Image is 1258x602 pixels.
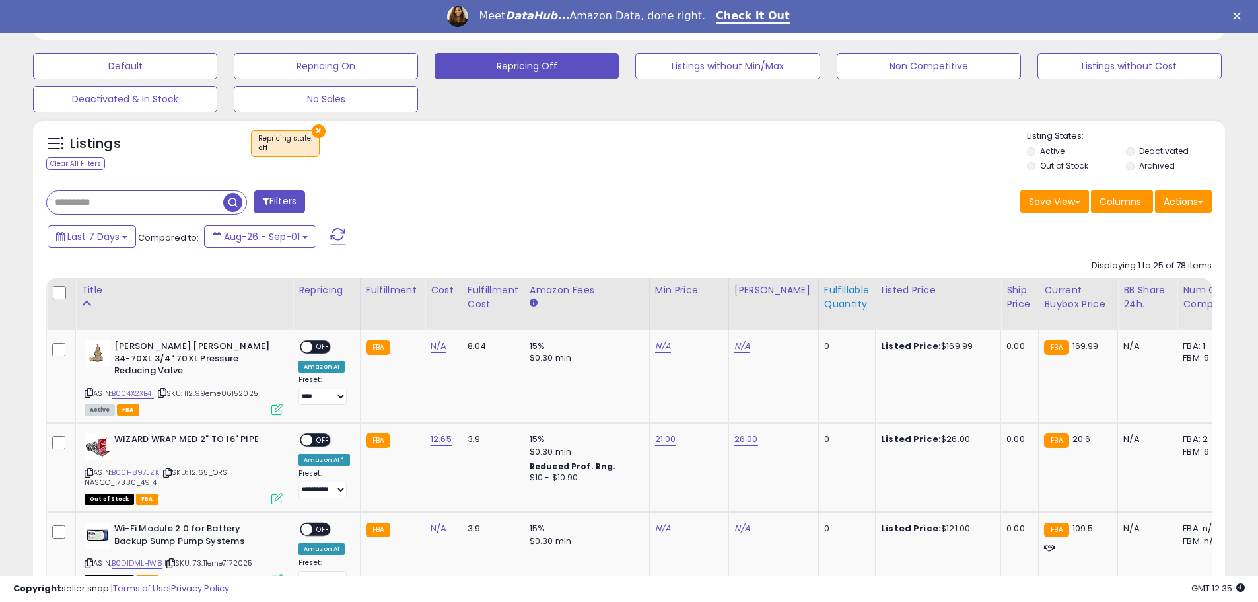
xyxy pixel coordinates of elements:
[1044,433,1068,448] small: FBA
[881,340,991,352] div: $169.99
[505,9,569,22] i: DataHub...
[1006,340,1028,352] div: 0.00
[837,53,1021,79] button: Non Competitive
[112,388,154,399] a: B004X2XB4I
[298,454,350,466] div: Amazon AI *
[113,582,169,595] a: Terms of Use
[655,283,723,297] div: Min Price
[312,524,333,535] span: OFF
[1037,53,1222,79] button: Listings without Cost
[1006,433,1028,445] div: 0.00
[1092,260,1212,272] div: Displaying 1 to 25 of 78 items
[1183,352,1226,364] div: FBM: 5
[366,523,390,537] small: FBA
[1183,433,1226,445] div: FBA: 2
[1072,522,1094,535] span: 109.5
[1040,160,1088,171] label: Out of Stock
[1006,523,1028,535] div: 0.00
[298,361,345,373] div: Amazon AI
[171,582,229,595] a: Privacy Policy
[85,340,111,367] img: 312z1RxdhZL._SL40_.jpg
[298,469,350,499] div: Preset:
[85,404,115,416] span: All listings currently available for purchase on Amazon
[298,543,345,555] div: Amazon AI
[1155,190,1212,213] button: Actions
[224,230,300,243] span: Aug-26 - Sep-01
[1183,340,1226,352] div: FBA: 1
[1139,145,1189,157] label: Deactivated
[67,230,120,243] span: Last 7 Days
[881,523,991,535] div: $121.00
[164,558,253,568] span: | SKU: 73.11eme7172025
[1233,12,1246,20] div: Close
[824,340,865,352] div: 0
[468,283,518,311] div: Fulfillment Cost
[1072,340,1099,352] span: 169.99
[114,433,275,449] b: WIZARD WRAP MED 2" TO 16" PIPE
[46,157,105,170] div: Clear All Filters
[1044,283,1112,311] div: Current Buybox Price
[431,340,446,353] a: N/A
[447,6,468,27] img: Profile image for Georgie
[258,133,312,153] span: Repricing state :
[312,342,333,353] span: OFF
[530,461,616,472] b: Reduced Prof. Rng.
[85,340,283,414] div: ASIN:
[530,340,639,352] div: 15%
[298,558,350,588] div: Preset:
[1123,283,1171,311] div: BB Share 24h.
[33,86,217,112] button: Deactivated & In Stock
[468,433,514,445] div: 3.9
[468,523,514,535] div: 3.9
[1044,340,1068,355] small: FBA
[1139,160,1175,171] label: Archived
[1123,433,1167,445] div: N/A
[1006,283,1033,311] div: Ship Price
[881,283,995,297] div: Listed Price
[112,558,162,569] a: B0D1DMLHW8
[734,283,813,297] div: [PERSON_NAME]
[530,433,639,445] div: 15%
[85,433,111,460] img: 41Lo6uQlhFL._SL40_.jpg
[1123,523,1167,535] div: N/A
[85,433,283,503] div: ASIN:
[1183,523,1226,535] div: FBA: n/a
[136,494,158,505] span: FBA
[234,86,418,112] button: No Sales
[1027,130,1225,143] p: Listing States:
[70,135,121,153] h5: Listings
[1100,195,1141,208] span: Columns
[530,446,639,458] div: $0.30 min
[530,472,639,484] div: $10 - $10.90
[33,53,217,79] button: Default
[881,433,991,445] div: $26.00
[716,9,790,24] a: Check It Out
[13,582,61,595] strong: Copyright
[312,124,326,138] button: ×
[431,283,456,297] div: Cost
[366,283,419,297] div: Fulfillment
[1183,283,1231,311] div: Num of Comp.
[635,53,820,79] button: Listings without Min/Max
[234,53,418,79] button: Repricing On
[734,433,758,446] a: 26.00
[431,522,446,535] a: N/A
[1191,582,1245,595] span: 2025-09-9 12:35 GMT
[655,340,671,353] a: N/A
[156,388,258,398] span: | SKU: 112.99eme06152025
[530,535,639,547] div: $0.30 min
[530,523,639,535] div: 15%
[85,523,111,549] img: 317YSTkR-KL._SL40_.jpg
[1040,145,1065,157] label: Active
[1072,433,1091,445] span: 20.6
[655,433,676,446] a: 21.00
[824,283,870,311] div: Fulfillable Quantity
[112,467,159,478] a: B00H897JZK
[298,283,355,297] div: Repricing
[366,340,390,355] small: FBA
[1183,446,1226,458] div: FBM: 6
[734,340,750,353] a: N/A
[881,433,941,445] b: Listed Price:
[114,340,275,381] b: [PERSON_NAME] [PERSON_NAME] 34-70XL 3/4" 70XL Pressure Reducing Valve
[824,433,865,445] div: 0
